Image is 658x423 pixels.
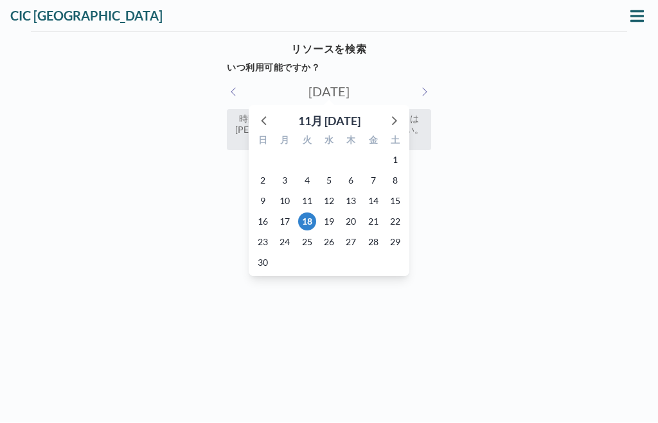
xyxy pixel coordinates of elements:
[386,234,404,252] span: 2025年11月29日 土曜日
[320,234,338,252] span: 2025年11月26日 水曜日
[254,213,272,231] span: 2025年11月16日 日曜日
[386,193,404,211] span: 2025年11月15日 土曜日
[276,213,294,231] span: 2025年11月17日 月曜日
[318,134,340,150] div: 水
[254,172,272,190] span: 2025年11月2日 日曜日
[298,112,360,130] div: 11月 [DATE]
[298,234,316,252] span: 2025年11月25日 火曜日
[298,172,316,190] span: 2025年11月4日 火曜日
[362,134,384,150] div: 金
[320,193,338,211] span: 2025年11月12日 水曜日
[364,234,382,252] span: 2025年11月28日 金曜日
[342,213,360,231] span: 2025年11月20日 木曜日
[342,234,360,252] span: 2025年11月27日 木曜日
[276,172,294,190] span: 2025年11月3日 月曜日
[276,193,294,211] span: 2025年11月10日 月曜日
[254,254,272,272] span: 2025年11月30日 日曜日
[342,193,360,211] span: 2025年11月13日 木曜日
[364,213,382,231] span: 2025年11月21日 金曜日
[296,134,318,150] div: 火
[384,134,406,150] div: 土
[386,213,404,231] span: 2025年11月22日 土曜日
[274,134,296,150] div: 月
[342,172,360,190] span: 2025年11月6日 木曜日
[227,110,431,151] div: 時間でフィルタリングするには、現在または[PERSON_NAME]の日付を選択してください。 まで
[364,193,382,211] span: 2025年11月14日 金曜日
[320,213,338,231] span: 2025年11月19日 水曜日
[254,234,272,252] span: 2025年11月23日 日曜日
[364,172,382,190] span: 2025年11月7日 金曜日
[340,134,362,150] div: 木
[254,193,272,211] span: 2025年11月9日 日曜日
[386,172,404,190] span: 2025年11月8日 土曜日
[276,234,294,252] span: 2025年11月24日 月曜日
[227,38,431,61] h4: リソースを検索
[10,8,627,24] h3: CIC [GEOGRAPHIC_DATA]
[252,134,274,150] div: 日
[386,151,404,169] span: 2025年11月1日 土曜日
[320,172,338,190] span: 2025年11月5日 水曜日
[298,193,316,211] span: 2025年11月11日 火曜日
[298,213,316,231] span: 2025年11月18日 火曜日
